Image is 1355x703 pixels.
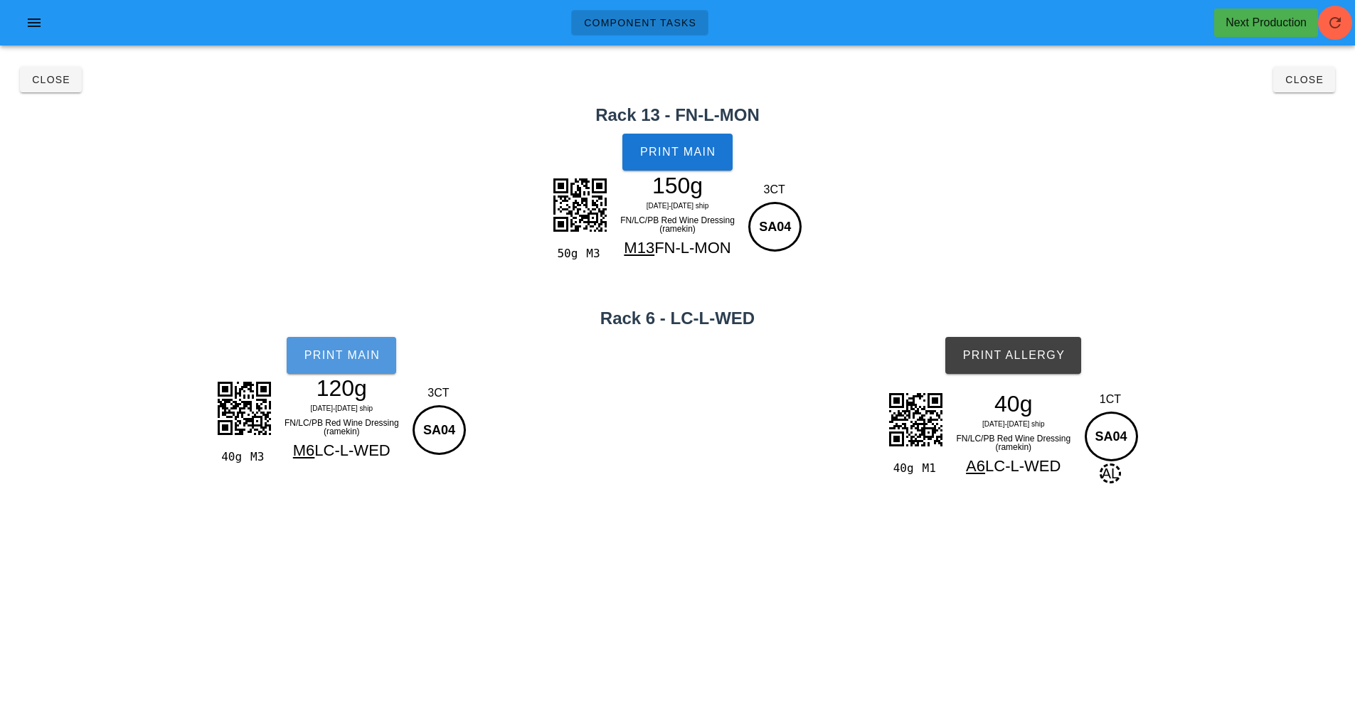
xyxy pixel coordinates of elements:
div: 40g [216,448,245,466]
img: vDgD7qPifuAAAAAElFTkSuQmCC [544,169,615,240]
span: Component Tasks [583,17,696,28]
span: Close [31,74,70,85]
div: Next Production [1226,14,1307,31]
div: 3CT [409,385,468,402]
div: 40g [887,459,916,478]
span: FN-L-MON [654,239,731,257]
h2: Rack 13 - FN-L-MON [9,102,1346,128]
div: SA04 [748,202,802,252]
span: Print Main [639,146,716,159]
div: SA04 [413,405,466,455]
button: Print Main [287,337,396,374]
h2: Rack 6 - LC-L-WED [9,306,1346,331]
span: [DATE]-[DATE] ship [311,404,373,412]
span: LC-L-WED [314,441,390,459]
div: FN/LC/PB Red Wine Dressing (ramekin) [952,431,1075,454]
div: 50g [551,245,580,263]
img: JAAAAAElFTkSuQmCC [880,384,951,455]
div: 3CT [745,181,804,198]
div: 120g [280,377,403,399]
span: AL [1100,463,1121,483]
span: A6 [966,457,985,475]
button: Close [1273,67,1335,92]
div: FN/LC/PB Red Wine Dressing (ramekin) [616,213,740,236]
span: M6 [293,441,315,459]
div: SA04 [1085,412,1138,461]
span: Print Allergy [962,349,1065,362]
span: M13 [624,239,654,257]
button: Print Allergy [945,337,1081,374]
div: 40g [952,393,1075,414]
a: Component Tasks [571,10,708,36]
img: RnIekAjIjUtfh8HxbkhEP8XkkZZHuSy2i5HAmBBTjqjbThAA9ZyJSVUimaVBrF7HPBBqAdu+HJU0Iry1qQB1f1NUDoSgUu8Sq... [208,372,280,444]
div: M3 [580,245,610,263]
div: M1 [917,459,946,478]
span: [DATE]-[DATE] ship [982,420,1044,428]
div: FN/LC/PB Red Wine Dressing (ramekin) [280,416,403,439]
div: M3 [245,448,274,466]
span: Close [1285,74,1324,85]
span: LC-L-WED [985,457,1061,475]
div: 150g [616,175,740,196]
button: Close [20,67,82,92]
span: Print Main [303,349,380,362]
span: [DATE]-[DATE] ship [647,202,708,210]
div: 1CT [1081,391,1140,408]
button: Print Main [622,134,732,171]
